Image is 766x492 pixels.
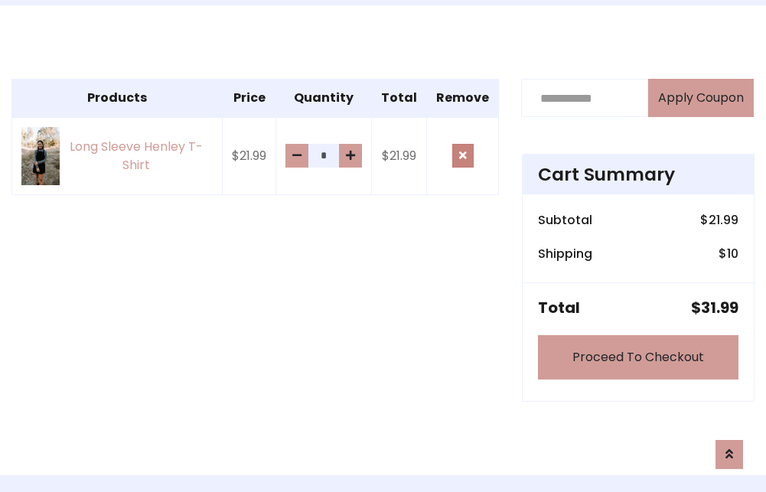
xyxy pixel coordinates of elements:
th: Remove [427,80,499,118]
h5: $ [691,298,738,317]
h6: Subtotal [538,213,592,227]
td: $21.99 [223,117,276,194]
a: Long Sleeve Henley T-Shirt [21,127,213,184]
th: Total [372,80,427,118]
button: Apply Coupon [648,79,754,117]
td: $21.99 [372,117,427,194]
a: Proceed To Checkout [538,335,738,380]
h5: Total [538,298,580,317]
span: 21.99 [709,211,738,229]
th: Quantity [276,80,372,118]
span: 10 [727,245,738,262]
span: 31.99 [701,297,738,318]
h4: Cart Summary [538,164,738,185]
th: Price [223,80,276,118]
h6: $ [719,246,738,261]
th: Products [12,80,223,118]
h6: Shipping [538,246,592,261]
h6: $ [700,213,738,227]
